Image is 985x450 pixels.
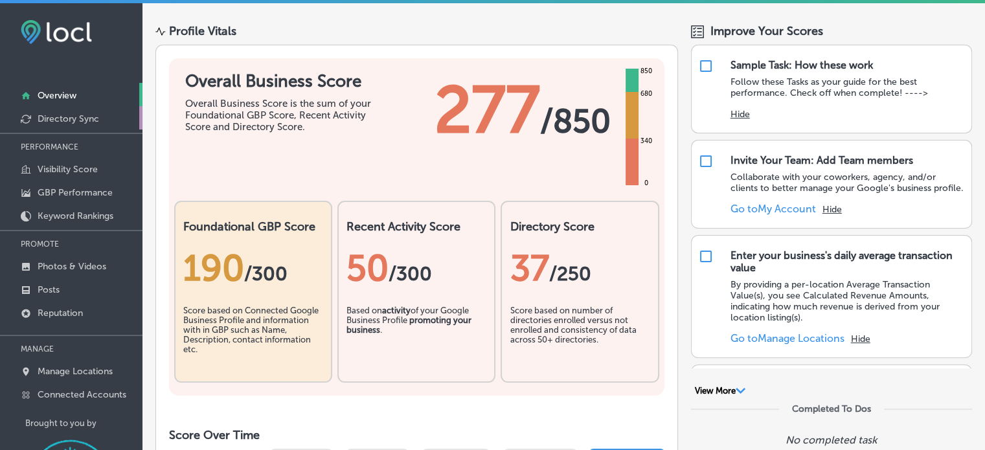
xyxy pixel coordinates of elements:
[183,306,323,370] div: Score based on Connected Google Business Profile and information with in GBP such as Name, Descri...
[183,219,323,234] h2: Foundational GBP Score
[540,102,611,141] span: / 850
[710,24,823,38] span: Improve Your Scores
[730,76,965,98] p: Follow these Tasks as your guide for the best performance. Check off when complete! ---->
[244,262,288,286] span: / 300
[38,308,83,319] p: Reputation
[389,262,432,286] span: /300
[638,66,655,76] div: 850
[38,90,76,101] p: Overview
[435,71,540,149] span: 277
[38,164,98,175] p: Visibility Score
[792,403,871,414] div: Completed To Dos
[38,187,113,198] p: GBP Performance
[185,71,379,91] h1: Overall Business Score
[183,247,323,289] div: 190
[382,306,411,315] b: activity
[346,315,471,335] b: promoting your business
[510,219,650,234] h2: Directory Score
[38,261,106,272] p: Photos & Videos
[730,109,750,120] button: Hide
[38,389,126,400] p: Connected Accounts
[346,219,486,234] h2: Recent Activity Score
[38,284,60,295] p: Posts
[549,262,591,286] span: /250
[730,154,913,166] div: Invite Your Team: Add Team members
[642,178,651,188] div: 0
[169,24,236,38] div: Profile Vitals
[638,136,655,146] div: 340
[730,59,873,71] div: Sample Task: How these work
[786,434,877,446] p: No completed task
[346,306,486,370] div: Based on of your Google Business Profile .
[25,418,142,428] p: Brought to you by
[169,428,664,442] h2: Score Over Time
[851,333,870,344] button: Hide
[38,366,113,377] p: Manage Locations
[38,113,99,124] p: Directory Sync
[21,20,92,44] img: fda3e92497d09a02dc62c9cd864e3231.png
[38,210,113,221] p: Keyword Rankings
[730,249,965,274] div: Enter your business's daily average transaction value
[691,385,750,397] button: View More
[730,203,816,215] a: Go toMy Account
[510,247,650,289] div: 37
[185,98,379,133] div: Overall Business Score is the sum of your Foundational GBP Score, Recent Activity Score and Direc...
[730,279,965,323] p: By providing a per-location Average Transaction Value(s), you see Calculated Revenue Amounts, ind...
[510,306,650,370] div: Score based on number of directories enrolled versus not enrolled and consistency of data across ...
[822,204,842,215] button: Hide
[638,89,655,99] div: 680
[346,247,486,289] div: 50
[730,332,844,344] a: Go toManage Locations
[730,172,965,194] p: Collaborate with your coworkers, agency, and/or clients to better manage your Google's business p...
